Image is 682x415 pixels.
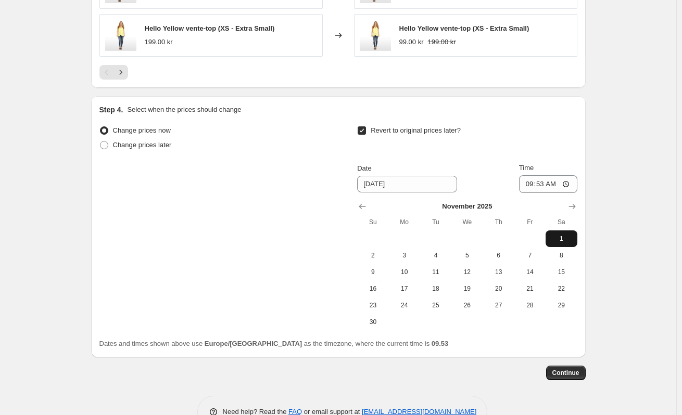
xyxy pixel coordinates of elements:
th: Thursday [483,214,514,230]
span: 28 [519,301,541,309]
span: 22 [550,284,573,293]
span: Time [519,164,534,172]
button: Sunday November 23 2025 [357,297,388,314]
button: Friday November 21 2025 [514,280,546,297]
span: 14 [519,268,541,276]
button: Next [113,65,128,80]
input: 10/3/2025 [357,176,457,192]
button: Tuesday November 25 2025 [420,297,451,314]
span: 26 [456,301,478,309]
span: Dates and times shown above use as the timezone, where the current time is [99,340,449,347]
button: Saturday November 22 2025 [546,280,577,297]
button: Monday November 17 2025 [389,280,420,297]
button: Monday November 24 2025 [389,297,420,314]
button: Saturday November 8 2025 [546,247,577,264]
span: 15 [550,268,573,276]
button: Saturday November 29 2025 [546,297,577,314]
span: 8 [550,251,573,260]
h2: Step 4. [99,105,123,115]
button: Monday November 3 2025 [389,247,420,264]
button: Friday November 28 2025 [514,297,546,314]
span: 23 [361,301,384,309]
button: Sunday November 2 2025 [357,247,388,264]
strike: 199.00 kr [427,37,456,47]
th: Tuesday [420,214,451,230]
button: Thursday November 20 2025 [483,280,514,297]
button: Saturday November 15 2025 [546,264,577,280]
button: Wednesday November 19 2025 [451,280,483,297]
th: Sunday [357,214,388,230]
th: Monday [389,214,420,230]
th: Wednesday [451,214,483,230]
th: Saturday [546,214,577,230]
span: 5 [456,251,478,260]
span: We [456,218,478,226]
span: 11 [424,268,447,276]
span: Sa [550,218,573,226]
button: Friday November 14 2025 [514,264,546,280]
span: Date [357,164,371,172]
span: 10 [393,268,416,276]
span: Continue [552,369,579,377]
button: Friday November 7 2025 [514,247,546,264]
b: Europe/[GEOGRAPHIC_DATA] [205,340,302,347]
button: Wednesday November 26 2025 [451,297,483,314]
img: hello-yellow-top-til-gravide-gulexpectations-copenhagen-739680_80x.jpg [105,20,136,51]
span: 9 [361,268,384,276]
button: Tuesday November 11 2025 [420,264,451,280]
span: 19 [456,284,478,293]
span: 29 [550,301,573,309]
span: Fr [519,218,541,226]
span: Hello Yellow vente-top (XS - Extra Small) [145,24,275,32]
span: 20 [487,284,510,293]
span: 30 [361,318,384,326]
button: Continue [546,366,586,380]
button: Thursday November 13 2025 [483,264,514,280]
button: Sunday November 9 2025 [357,264,388,280]
b: 09.53 [432,340,449,347]
span: Su [361,218,384,226]
span: 3 [393,251,416,260]
button: Tuesday November 18 2025 [420,280,451,297]
button: Show next month, December 2025 [565,199,579,214]
span: Revert to original prices later? [371,126,461,134]
button: Wednesday November 5 2025 [451,247,483,264]
span: 2 [361,251,384,260]
span: 16 [361,284,384,293]
span: 17 [393,284,416,293]
span: 13 [487,268,510,276]
span: 12 [456,268,478,276]
nav: Pagination [99,65,128,80]
button: Thursday November 6 2025 [483,247,514,264]
span: 1 [550,235,573,243]
button: Thursday November 27 2025 [483,297,514,314]
span: Th [487,218,510,226]
span: 27 [487,301,510,309]
button: Tuesday November 4 2025 [420,247,451,264]
div: 99.00 kr [399,37,424,47]
span: Change prices now [113,126,171,134]
input: 12:00 [519,175,577,193]
button: Sunday November 30 2025 [357,314,388,330]
button: Saturday November 1 2025 [546,230,577,247]
button: Show previous month, October 2025 [355,199,370,214]
span: 25 [424,301,447,309]
button: Wednesday November 12 2025 [451,264,483,280]
span: Hello Yellow vente-top (XS - Extra Small) [399,24,529,32]
span: 24 [393,301,416,309]
span: Tu [424,218,447,226]
span: 7 [519,251,541,260]
span: 18 [424,284,447,293]
button: Monday November 10 2025 [389,264,420,280]
p: Select when the prices should change [127,105,241,115]
span: Mo [393,218,416,226]
span: 21 [519,284,541,293]
span: 6 [487,251,510,260]
span: 4 [424,251,447,260]
div: 199.00 kr [145,37,173,47]
span: Change prices later [113,141,172,149]
th: Friday [514,214,546,230]
button: Sunday November 16 2025 [357,280,388,297]
img: hello-yellow-top-til-gravide-gulexpectations-copenhagen-739680_80x.jpg [360,20,391,51]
